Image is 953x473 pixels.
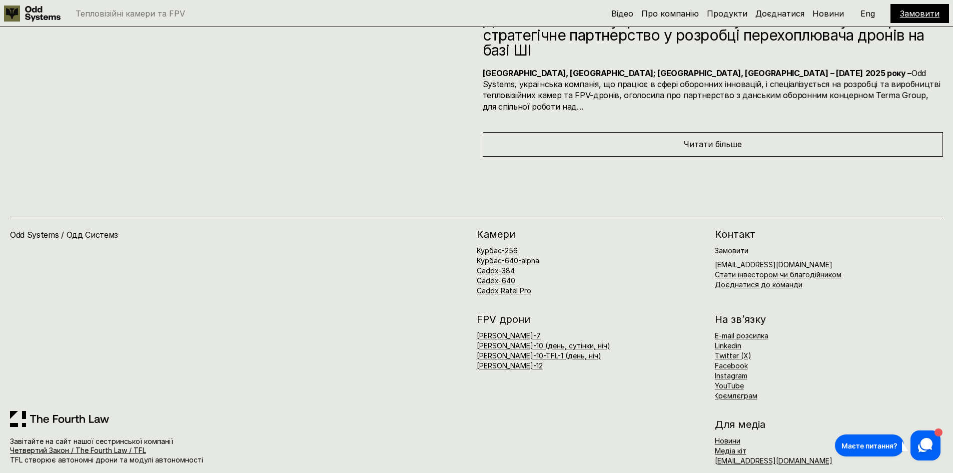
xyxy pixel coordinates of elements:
[477,286,531,295] a: Caddx Ratel Pro
[715,446,746,455] a: Медіа кіт
[715,270,841,279] a: Стати інвестором чи благодійником
[715,361,748,370] a: Facebook
[865,68,911,78] strong: 2025 року –
[477,361,543,370] a: [PERSON_NAME]-12
[611,9,633,19] a: Відео
[483,68,943,113] h4: Odd Systems, українська компанія, що працює в сфері оборонних інновацій, і спеціалізується на роз...
[477,266,515,275] a: Caddx-384
[715,351,751,360] a: Twitter (X)
[483,13,943,58] h2: Данська Terma та українська Odd Systems оголошують про стратегічне партнерство у розробці перехоп...
[900,9,939,19] a: Замовити
[715,247,832,268] h6: [EMAIL_ADDRESS][DOMAIN_NAME]
[707,9,747,19] a: Продукти
[715,341,741,350] a: Linkedin
[477,229,705,239] h2: Камери
[683,139,742,149] span: Читати більше
[477,341,610,350] a: [PERSON_NAME]-10 (день, сутінки, ніч)
[477,276,515,285] a: Caddx-640
[10,437,273,464] p: Завітайте на сайт нашої сестринської компанії TFL створює автономні дрони та модулі автономності
[715,229,943,239] h2: Контакт
[715,371,747,380] a: Instagram
[715,331,768,340] a: E-mail розсилка
[10,229,237,240] h4: Odd Systems / Одд Системз
[483,68,863,78] strong: [GEOGRAPHIC_DATA], [GEOGRAPHIC_DATA]; [GEOGRAPHIC_DATA], [GEOGRAPHIC_DATA] – [DATE]
[715,280,802,289] a: Доєднатися до команди
[715,419,943,429] h2: Для медіа
[715,436,740,445] a: Новини
[477,314,705,324] h2: FPV дрони
[860,10,875,18] p: Eng
[714,391,757,400] a: Крємлєграм
[477,351,601,360] a: [PERSON_NAME]-10-TFL-1 (день, ніч)
[715,381,744,390] a: YouTube
[715,314,766,324] h2: На зв’язку
[477,246,518,255] a: Курбас-256
[812,9,844,19] a: Новини
[715,246,748,255] a: Замовити
[755,9,804,19] a: Доєднатися
[477,256,539,265] a: Курбас-640-alpha
[10,446,146,454] a: Четвертий Закон / The Fourth Law / TFL
[832,428,943,463] iframe: HelpCrunch
[641,9,699,19] a: Про компанію
[76,10,185,18] p: Тепловізійні камери та FPV
[477,331,541,340] a: [PERSON_NAME]-7
[715,456,832,465] a: [EMAIL_ADDRESS][DOMAIN_NAME]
